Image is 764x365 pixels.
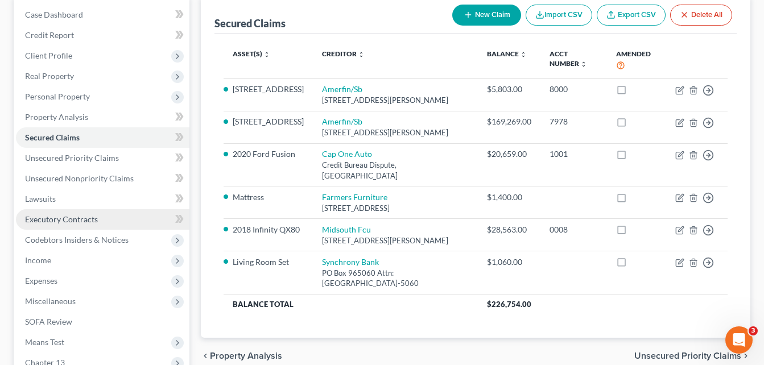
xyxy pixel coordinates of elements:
i: unfold_more [263,51,270,58]
div: PO Box 965060 Attn: [GEOGRAPHIC_DATA]-5060 [322,268,469,289]
li: [STREET_ADDRESS] [233,84,304,95]
span: Lawsuits [25,194,56,204]
span: Expenses [25,276,57,285]
i: chevron_left [201,351,210,360]
li: 2020 Ford Fusion [233,148,304,160]
button: Import CSV [526,5,592,26]
div: $169,269.00 [487,116,531,127]
a: Balance unfold_more [487,49,527,58]
i: unfold_more [520,51,527,58]
span: Miscellaneous [25,296,76,306]
i: chevron_right [741,351,750,360]
a: Creditor unfold_more [322,49,365,58]
button: New Claim [452,5,521,26]
span: Client Profile [25,51,72,60]
a: Export CSV [597,5,666,26]
span: SOFA Review [25,317,72,326]
span: Unsecured Priority Claims [25,153,119,163]
span: Case Dashboard [25,10,83,19]
span: Unsecured Nonpriority Claims [25,173,134,183]
div: $1,400.00 [487,192,531,203]
div: 8000 [550,84,598,95]
a: Amerfin/Sb [322,84,362,94]
span: Income [25,255,51,265]
span: Means Test [25,337,64,347]
div: 0008 [550,224,598,235]
div: 7978 [550,116,598,127]
th: Amended [607,43,666,78]
div: 1001 [550,148,598,160]
div: $5,803.00 [487,84,531,95]
a: Secured Claims [16,127,189,148]
div: [STREET_ADDRESS] [322,203,469,214]
i: unfold_more [358,51,365,58]
a: Acct Number unfold_more [550,49,587,68]
a: Credit Report [16,25,189,45]
li: 2018 Infinity QX80 [233,224,304,235]
a: Farmers Furniture [322,192,387,202]
a: Lawsuits [16,189,189,209]
div: Credit Bureau Dispute, [GEOGRAPHIC_DATA] [322,160,469,181]
span: Real Property [25,71,74,81]
span: Unsecured Priority Claims [634,351,741,360]
span: Property Analysis [210,351,282,360]
span: Property Analysis [25,112,88,122]
a: Synchrony Bank [322,257,379,267]
div: Secured Claims [214,16,286,30]
span: Credit Report [25,30,74,40]
th: Balance Total [224,294,478,314]
button: Unsecured Priority Claims chevron_right [634,351,750,360]
a: Executory Contracts [16,209,189,230]
div: $1,060.00 [487,256,531,268]
span: Codebtors Insiders & Notices [25,235,129,244]
a: Midsouth Fcu [322,225,371,234]
span: Secured Claims [25,132,80,142]
a: Property Analysis [16,107,189,127]
a: SOFA Review [16,312,189,332]
a: Case Dashboard [16,5,189,25]
iframe: Intercom live chat [725,326,753,354]
div: [STREET_ADDRESS][PERSON_NAME] [322,127,469,138]
i: unfold_more [580,61,587,68]
div: [STREET_ADDRESS][PERSON_NAME] [322,95,469,106]
a: Unsecured Nonpriority Claims [16,168,189,189]
li: Living Room Set [233,256,304,268]
a: Amerfin/Sb [322,117,362,126]
span: Executory Contracts [25,214,98,224]
a: Asset(s) unfold_more [233,49,270,58]
span: Personal Property [25,92,90,101]
div: $20,659.00 [487,148,531,160]
span: $226,754.00 [487,300,531,309]
li: Mattress [233,192,304,203]
button: Delete All [670,5,732,26]
a: Cap One Auto [322,149,372,159]
button: chevron_left Property Analysis [201,351,282,360]
a: Unsecured Priority Claims [16,148,189,168]
div: [STREET_ADDRESS][PERSON_NAME] [322,235,469,246]
li: [STREET_ADDRESS] [233,116,304,127]
div: $28,563.00 [487,224,531,235]
span: 3 [749,326,758,335]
